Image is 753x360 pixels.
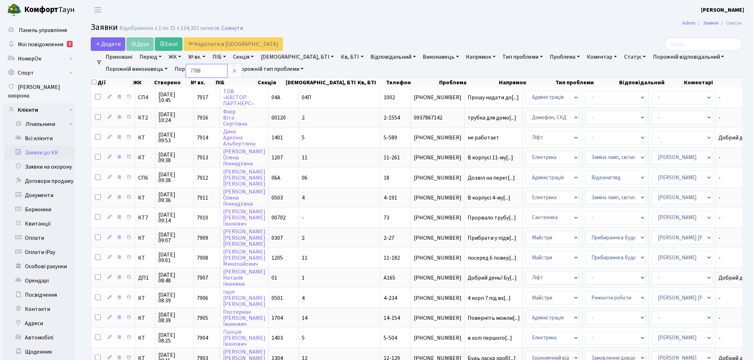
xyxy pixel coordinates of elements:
button: Переключити навігацію [89,4,107,16]
span: 2 [302,114,305,122]
span: [PHONE_NUMBER] [414,275,462,281]
div: 3 [67,41,73,47]
span: 4 [302,294,305,302]
span: Добрий день! Бу[...] [468,274,517,282]
span: 2-27 [384,234,394,242]
a: Лічильники [8,117,75,131]
a: [DEMOGRAPHIC_DATA], БТІ [258,51,337,63]
a: НомерОк [4,52,75,66]
span: 4-191 [384,194,397,202]
span: В корпусі 11-му[...] [468,154,513,162]
a: Заявки на охорону [4,160,75,174]
span: КТ [138,195,152,201]
span: [DATE] 10:24 [158,112,191,123]
th: Коментарі [683,78,742,88]
span: КТ [138,135,152,141]
span: 04П [302,94,311,101]
th: Створено [153,78,190,88]
span: Додати [95,40,121,48]
a: Порожній виконавець [103,63,170,75]
a: Оплати iPay [4,245,75,259]
span: [DATE] 10:45 [158,92,191,103]
span: 2 [302,234,305,242]
span: [DATE] 09:38 [158,172,191,183]
span: [DATE] 09:01 [158,252,191,263]
span: 7910 [197,214,208,222]
a: Іщук[PERSON_NAME][PERSON_NAME] [223,288,265,308]
span: 1704 [272,314,283,322]
span: ДП1 [138,275,152,281]
a: Спорт [4,66,75,80]
span: 1403 [272,334,283,342]
a: Контакти [4,302,75,316]
span: 5 [302,334,305,342]
th: Дії [91,78,132,88]
span: 7909 [197,234,208,242]
a: Напрямок [463,51,499,63]
a: Заявки до КК [4,145,75,160]
a: Особові рахунки [4,259,75,274]
span: в холі першого[...] [468,334,512,342]
li: Список [719,19,742,27]
span: КТ [138,255,152,261]
a: [PERSON_NAME][PERSON_NAME]Миколайович [223,248,265,268]
a: Кв, БТІ [338,51,366,63]
span: [PHONE_NUMBER] [414,135,462,141]
span: Прибрати у підв[...] [468,234,516,242]
a: Клієнти [4,103,75,117]
span: [PHONE_NUMBER] [414,155,462,160]
span: 00702 [272,214,286,222]
span: [DATE] 09:53 [158,132,191,143]
a: Excel [155,37,183,51]
span: 14-154 [384,314,400,322]
a: ФаєрВітаСергіївна [223,108,247,128]
span: [DATE] 09:14 [158,212,191,223]
span: не работает [468,135,520,141]
span: 04А [272,94,280,101]
a: ТОВ«КАСТОРПАРТНЕРС» [223,88,254,107]
span: 7907 [197,274,208,282]
span: КТ [138,155,152,160]
span: [DATE] 08:48 [158,272,191,284]
span: 2-1554 [384,114,400,122]
a: Відповідальний [368,51,419,63]
span: 14 [302,314,307,322]
span: 00120 [272,114,286,122]
span: 5-589 [384,134,397,142]
th: Напрямок [499,78,555,88]
span: 1207 [272,154,283,162]
span: Заявки [91,21,118,33]
span: Дозвіл на перег[...] [468,174,515,182]
span: 0503 [272,194,283,202]
span: 0307 [272,234,283,242]
span: [DATE] 09:38 [158,152,191,163]
a: Секція [230,51,257,63]
a: Панель управління [4,23,75,37]
span: 0501 [272,294,283,302]
span: 4-234 [384,294,397,302]
a: [PERSON_NAME] охорона [4,80,75,103]
span: 7906 [197,294,208,302]
th: Відповідальний [619,78,684,88]
a: Автомобілі [4,330,75,345]
a: Боржники [4,202,75,217]
span: 11-182 [384,254,400,262]
span: Прошу надати до[...] [468,94,519,101]
th: ПІБ [215,78,257,88]
a: Виконавець [420,51,462,63]
th: Тип проблеми [555,78,619,88]
span: 7917 [197,94,208,101]
span: 7911 [197,194,208,202]
a: Заявки [703,19,719,27]
span: [DATE] 09:07 [158,232,191,243]
th: ЖК [132,78,153,88]
span: 1 [302,274,305,282]
a: Порожній відповідальний [650,51,727,63]
th: Секція [257,78,285,88]
img: logo.png [7,3,21,17]
b: Комфорт [24,4,58,15]
th: [DEMOGRAPHIC_DATA], БТІ [285,78,357,88]
span: Панель управління [19,26,67,34]
span: [DATE] 09:36 [158,192,191,203]
a: Орендарі [4,274,75,288]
